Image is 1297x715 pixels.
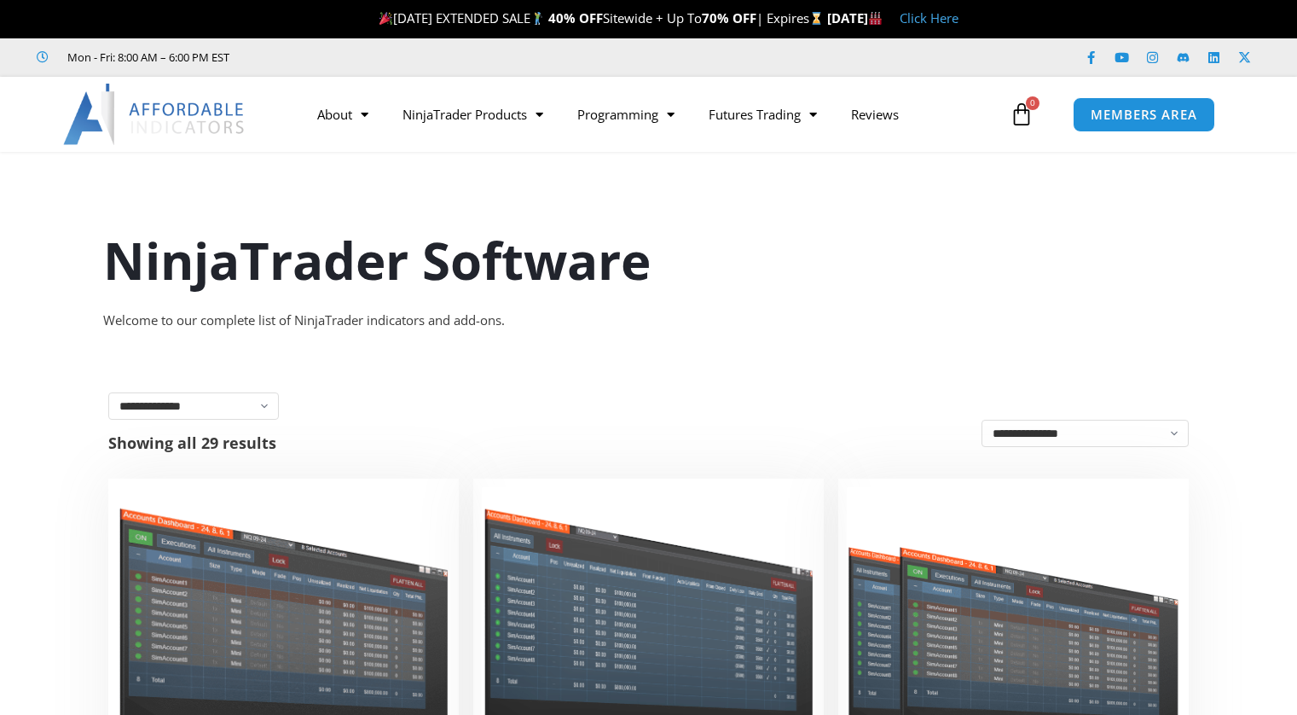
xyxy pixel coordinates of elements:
[692,95,834,134] a: Futures Trading
[984,90,1059,139] a: 0
[702,9,756,26] strong: 70% OFF
[375,9,827,26] span: [DATE] EXTENDED SALE Sitewide + Up To | Expires
[869,12,882,25] img: 🏭
[63,47,229,67] span: Mon - Fri: 8:00 AM – 6:00 PM EST
[548,9,603,26] strong: 40% OFF
[300,95,385,134] a: About
[300,95,1005,134] nav: Menu
[1091,108,1197,121] span: MEMBERS AREA
[834,95,916,134] a: Reviews
[103,309,1195,333] div: Welcome to our complete list of NinjaTrader indicators and add-ons.
[981,420,1189,447] select: Shop order
[103,224,1195,296] h1: NinjaTrader Software
[1026,96,1039,110] span: 0
[63,84,246,145] img: LogoAI | Affordable Indicators – NinjaTrader
[810,12,823,25] img: ⌛
[1073,97,1215,132] a: MEMBERS AREA
[253,49,509,66] iframe: Customer reviews powered by Trustpilot
[827,9,883,26] strong: [DATE]
[531,12,544,25] img: 🏌️‍♂️
[108,435,276,451] p: Showing all 29 results
[900,9,958,26] a: Click Here
[379,12,392,25] img: 🎉
[560,95,692,134] a: Programming
[385,95,560,134] a: NinjaTrader Products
